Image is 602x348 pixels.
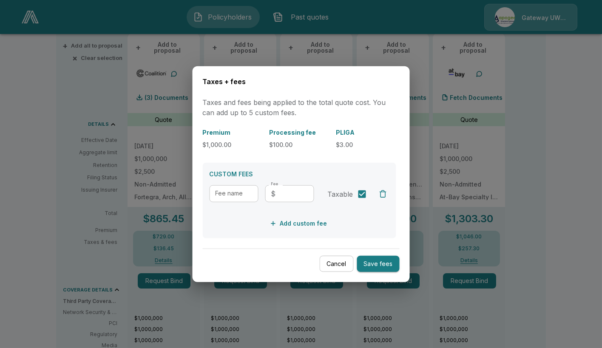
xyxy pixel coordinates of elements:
p: CUSTOM FEES [210,170,389,178]
button: Add custom fee [268,216,331,232]
span: Taxable [328,189,353,199]
p: PLIGA [336,128,396,137]
p: $1,000.00 [203,140,263,149]
p: $3.00 [336,140,396,149]
p: Processing fee [270,128,329,137]
p: Taxes and fees being applied to the total quote cost. You can add up to 5 custom fees. [203,97,400,118]
button: Save fees [357,255,400,272]
h6: Taxes + fees [203,76,400,87]
button: Cancel [320,255,354,272]
p: $ [271,189,276,199]
p: $100.00 [270,140,329,149]
label: Fee [271,181,278,187]
p: Premium [203,128,263,137]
